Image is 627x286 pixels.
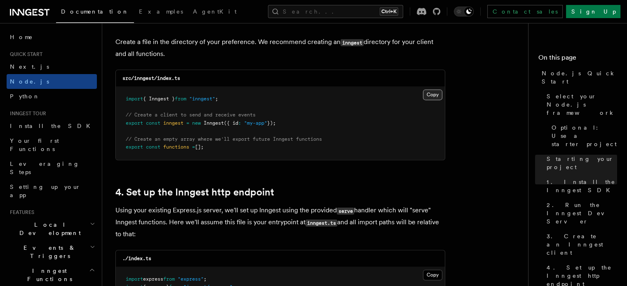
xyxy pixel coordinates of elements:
[543,151,617,174] a: Starting your project
[547,201,617,226] span: 2. Run the Inngest Dev Server
[115,205,445,240] p: Using your existing Express.js server, we'll set up Inngest using the provided handler which will...
[7,51,42,58] span: Quick start
[542,69,617,86] span: Node.js Quick Start
[7,221,90,237] span: Local Development
[7,156,97,179] a: Leveraging Steps
[10,78,49,85] span: Node.js
[380,7,398,16] kbd: Ctrl+K
[7,74,97,89] a: Node.js
[423,89,442,100] button: Copy
[341,39,364,46] code: inngest
[548,120,617,151] a: Optional: Use a starter project
[143,276,163,282] span: express
[61,8,129,15] span: Documentation
[188,2,242,22] a: AgentKit
[56,2,134,23] a: Documentation
[238,120,241,126] span: :
[337,207,354,214] code: serve
[267,120,276,126] span: });
[7,119,97,133] a: Install the SDK
[7,244,90,260] span: Events & Triggers
[189,96,215,102] span: "inngest"
[126,136,322,142] span: // Create an empty array where we'll export future Inngest functions
[126,112,256,118] span: // Create a client to send and receive events
[224,120,238,126] span: ({ id
[192,120,201,126] span: new
[139,8,183,15] span: Examples
[538,53,617,66] h4: On this page
[122,75,180,81] code: src/inngest/index.ts
[543,198,617,229] a: 2. Run the Inngest Dev Server
[126,276,143,282] span: import
[566,5,620,18] a: Sign Up
[193,8,237,15] span: AgentKit
[547,155,617,171] span: Starting your project
[126,144,143,150] span: export
[244,120,267,126] span: "my-app"
[7,110,46,117] span: Inngest tour
[7,267,89,283] span: Inngest Functions
[305,219,337,226] code: inngest.ts
[204,120,224,126] span: Inngest
[10,33,33,41] span: Home
[175,96,186,102] span: from
[7,89,97,104] a: Python
[7,217,97,240] button: Local Development
[10,123,95,129] span: Install the SDK
[10,184,81,198] span: Setting up your app
[163,144,189,150] span: functions
[543,89,617,120] a: Select your Node.js framework
[192,144,195,150] span: =
[10,63,49,70] span: Next.js
[543,229,617,260] a: 3. Create an Inngest client
[10,137,59,152] span: Your first Functions
[10,93,40,100] span: Python
[268,5,403,18] button: Search...Ctrl+K
[178,276,204,282] span: "express"
[547,232,617,257] span: 3. Create an Inngest client
[7,30,97,44] a: Home
[215,96,218,102] span: ;
[143,96,175,102] span: { Inngest }
[7,133,97,156] a: Your first Functions
[7,179,97,202] a: Setting up your app
[487,5,563,18] a: Contact sales
[195,144,204,150] span: [];
[543,174,617,198] a: 1. Install the Inngest SDK
[7,209,34,216] span: Features
[163,276,175,282] span: from
[115,186,274,198] a: 4. Set up the Inngest http endpoint
[547,92,617,117] span: Select your Node.js framework
[126,96,143,102] span: import
[7,240,97,263] button: Events & Triggers
[7,59,97,74] a: Next.js
[126,120,143,126] span: export
[204,276,207,282] span: ;
[10,160,80,175] span: Leveraging Steps
[552,123,617,148] span: Optional: Use a starter project
[423,270,442,280] button: Copy
[146,144,160,150] span: const
[146,120,160,126] span: const
[547,178,617,194] span: 1. Install the Inngest SDK
[163,120,183,126] span: inngest
[454,7,474,16] button: Toggle dark mode
[186,120,189,126] span: =
[122,256,151,261] code: ./index.ts
[538,66,617,89] a: Node.js Quick Start
[115,36,445,60] p: Create a file in the directory of your preference. We recommend creating an directory for your cl...
[134,2,188,22] a: Examples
